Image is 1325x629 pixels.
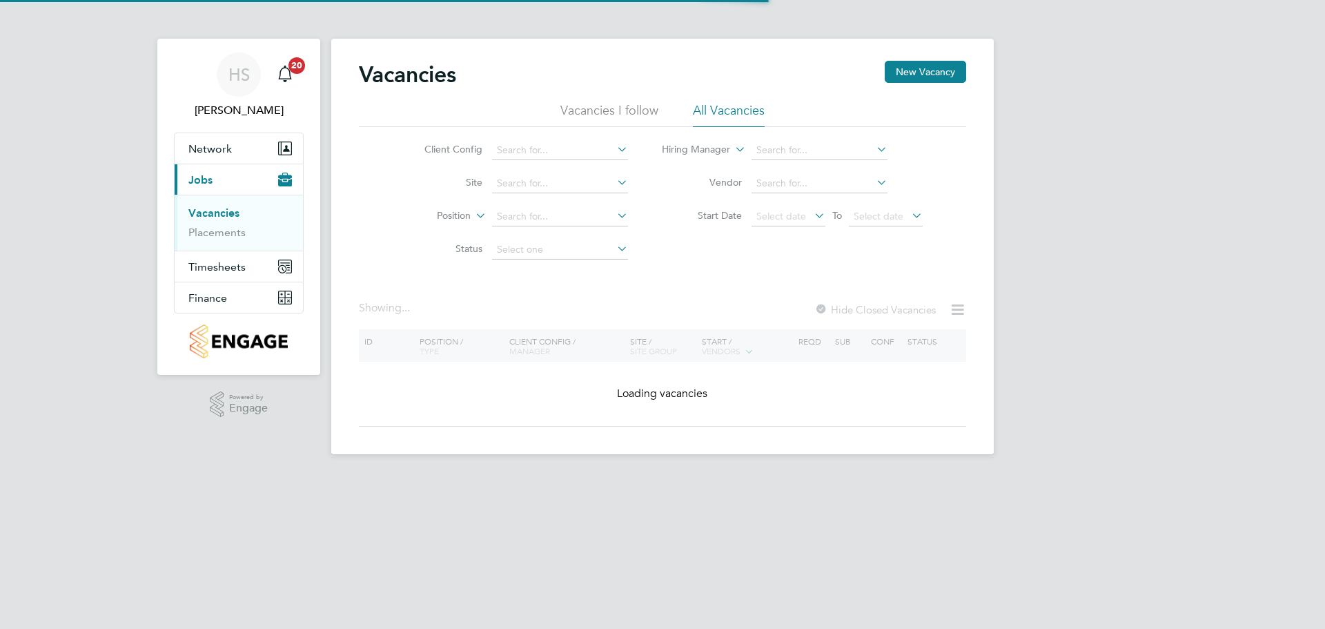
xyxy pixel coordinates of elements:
[288,57,305,74] span: 20
[662,209,742,222] label: Start Date
[492,141,628,160] input: Search for...
[174,325,304,358] a: Go to home page
[560,102,658,127] li: Vacancies I follow
[188,142,232,155] span: Network
[188,226,246,239] a: Placements
[188,260,246,273] span: Timesheets
[175,282,303,313] button: Finance
[492,240,628,260] input: Select one
[359,301,413,316] div: Showing
[828,206,846,224] span: To
[228,66,250,84] span: HS
[188,173,213,186] span: Jobs
[752,174,887,193] input: Search for...
[885,61,966,83] button: New Vacancy
[391,209,471,223] label: Position
[359,61,456,88] h2: Vacancies
[188,206,239,220] a: Vacancies
[174,102,304,119] span: Harry Slater
[403,143,482,155] label: Client Config
[402,301,410,315] span: ...
[175,133,303,164] button: Network
[157,39,320,375] nav: Main navigation
[651,143,730,157] label: Hiring Manager
[492,207,628,226] input: Search for...
[175,195,303,251] div: Jobs
[814,303,936,316] label: Hide Closed Vacancies
[229,391,268,403] span: Powered by
[752,141,887,160] input: Search for...
[175,164,303,195] button: Jobs
[403,242,482,255] label: Status
[492,174,628,193] input: Search for...
[693,102,765,127] li: All Vacancies
[175,251,303,282] button: Timesheets
[188,291,227,304] span: Finance
[210,391,268,418] a: Powered byEngage
[403,176,482,188] label: Site
[271,52,299,97] a: 20
[854,210,903,222] span: Select date
[662,176,742,188] label: Vendor
[190,325,287,358] img: countryside-properties-logo-retina.png
[229,403,268,414] span: Engage
[756,210,806,222] span: Select date
[174,52,304,119] a: HS[PERSON_NAME]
